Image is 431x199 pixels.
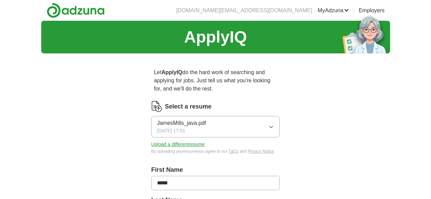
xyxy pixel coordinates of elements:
[165,102,212,111] label: Select a resume
[157,119,206,127] span: JamesMills_java.pdf
[184,25,247,49] h1: ApplyIQ
[161,69,182,75] strong: ApplyIQ
[157,127,185,134] span: [DATE] 17:51
[151,66,280,96] p: Let do the hard work of searching and applying for jobs. Just tell us what you're looking for, an...
[318,6,349,15] a: MyAdzuna
[176,6,312,15] li: [DOMAIN_NAME][EMAIL_ADDRESS][DOMAIN_NAME]
[151,101,162,112] img: CV Icon
[151,165,280,175] label: First Name
[151,141,205,148] button: Upload a differentresume
[151,148,280,154] div: By uploading your resume you agree to our and .
[359,6,385,15] a: Employers
[248,149,274,154] a: Privacy Notice
[47,3,105,18] img: Adzuna logo
[228,149,238,154] a: T&Cs
[151,116,280,137] button: JamesMills_java.pdf[DATE] 17:51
